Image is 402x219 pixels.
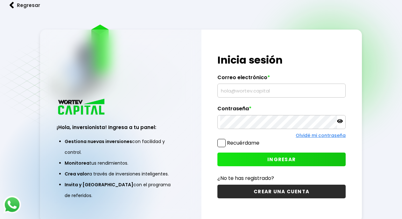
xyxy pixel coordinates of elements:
label: Correo electrónico [217,74,346,84]
button: CREAR UNA CUENTA [217,185,346,198]
p: ¿No te has registrado? [217,174,346,182]
h1: Inicia sesión [217,52,346,68]
button: INGRESAR [217,153,346,166]
span: Gestiona nuevas inversiones [65,138,132,145]
a: ¿No te has registrado?CREAR UNA CUENTA [217,174,346,198]
a: Olvidé mi contraseña [296,132,346,139]
img: logos_whatsapp-icon.242b2217.svg [3,196,21,214]
li: con facilidad y control. [65,136,177,158]
li: tus rendimientos. [65,158,177,168]
span: INGRESAR [267,156,296,163]
li: con el programa de referidos. [65,179,177,201]
h3: ¡Hola, inversionista! Ingresa a tu panel: [57,124,185,131]
span: Crea valor [65,171,89,177]
span: Monitorea [65,160,89,166]
img: logo_wortev_capital [57,98,107,117]
span: Invita y [GEOGRAPHIC_DATA] [65,181,133,188]
li: a través de inversiones inteligentes. [65,168,177,179]
input: hola@wortev.capital [220,84,343,97]
label: Contraseña [217,106,346,115]
img: flecha izquierda [10,2,14,9]
label: Recuérdame [227,139,259,147]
